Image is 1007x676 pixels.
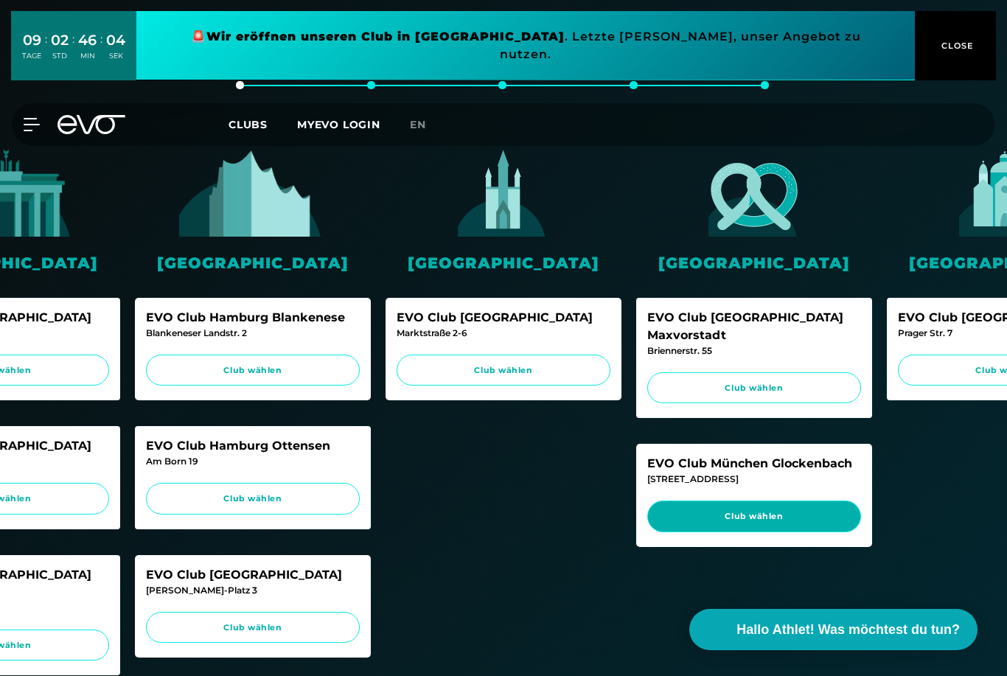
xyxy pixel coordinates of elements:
button: CLOSE [915,11,996,80]
a: Clubs [229,117,297,131]
span: Hallo Athlet! Was möchtest du tun? [736,620,960,640]
img: evofitness [680,144,828,237]
div: Marktstraße 2-6 [397,327,610,340]
a: Club wählen [146,483,360,515]
div: SEK [106,51,125,61]
a: Club wählen [397,355,610,386]
a: Club wählen [647,501,861,532]
span: Club wählen [160,492,346,505]
div: 46 [78,29,97,51]
div: MIN [78,51,97,61]
div: [GEOGRAPHIC_DATA] [135,251,371,274]
div: [PERSON_NAME]-Platz 3 [146,584,360,597]
a: MYEVO LOGIN [297,118,380,131]
img: evofitness [179,144,327,237]
span: Club wählen [160,364,346,377]
span: Clubs [229,118,268,131]
div: : [45,31,47,70]
a: Club wählen [146,612,360,644]
a: Club wählen [647,372,861,404]
span: Club wählen [661,382,847,394]
div: TAGE [22,51,41,61]
div: EVO Club Hamburg Blankenese [146,309,360,327]
div: Am Born 19 [146,455,360,468]
span: en [410,118,426,131]
div: [GEOGRAPHIC_DATA] [636,251,872,274]
div: Blankeneser Landstr. 2 [146,327,360,340]
div: EVO Club München Glockenbach [647,455,861,473]
div: [STREET_ADDRESS] [647,473,861,486]
img: evofitness [430,144,577,237]
div: 04 [106,29,125,51]
div: EVO Club [GEOGRAPHIC_DATA] Maxvorstadt [647,309,861,344]
div: [GEOGRAPHIC_DATA] [386,251,621,274]
a: Club wählen [146,355,360,386]
span: Club wählen [411,364,596,377]
span: Club wählen [160,621,346,634]
div: Briennerstr. 55 [647,344,861,358]
a: en [410,116,444,133]
div: 09 [22,29,41,51]
div: EVO Club Hamburg Ottensen [146,437,360,455]
span: Club wählen [661,510,847,523]
div: EVO Club [GEOGRAPHIC_DATA] [146,566,360,584]
span: CLOSE [938,39,974,52]
div: 02 [51,29,69,51]
div: : [100,31,102,70]
button: Hallo Athlet! Was möchtest du tun? [689,609,978,650]
div: STD [51,51,69,61]
div: EVO Club [GEOGRAPHIC_DATA] [397,309,610,327]
div: : [72,31,74,70]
